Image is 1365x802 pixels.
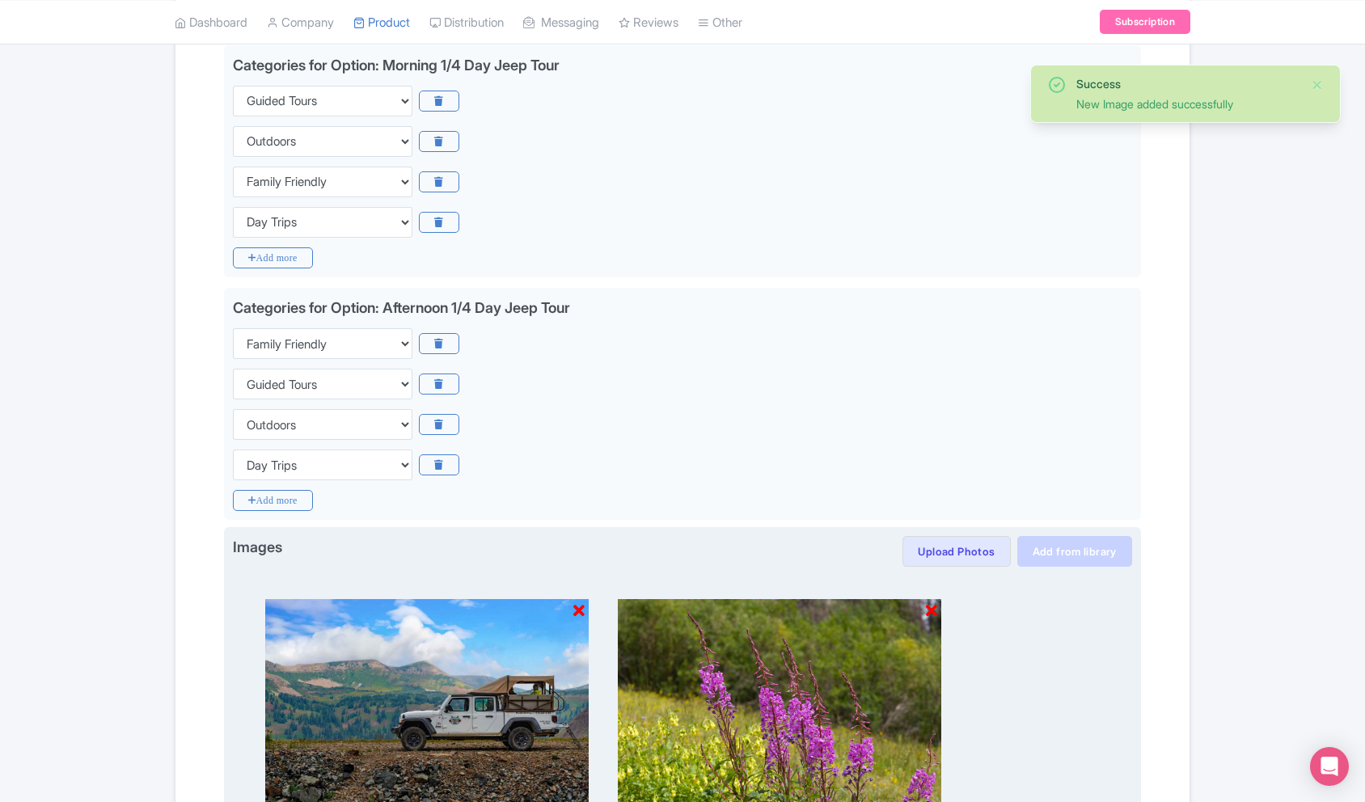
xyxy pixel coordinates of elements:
[1100,10,1190,34] a: Subscription
[233,57,560,74] div: Categories for Option: Morning 1/4 Day Jeep Tour
[1310,747,1349,786] div: Open Intercom Messenger
[233,247,313,268] i: Add more
[233,490,313,511] i: Add more
[1076,75,1298,92] div: Success
[233,536,282,562] span: Images
[1076,95,1298,112] div: New Image added successfully
[902,536,1010,567] button: Upload Photos
[233,299,570,316] div: Categories for Option: Afternoon 1/4 Day Jeep Tour
[1311,75,1324,95] button: Close
[1017,536,1132,567] a: Add from library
